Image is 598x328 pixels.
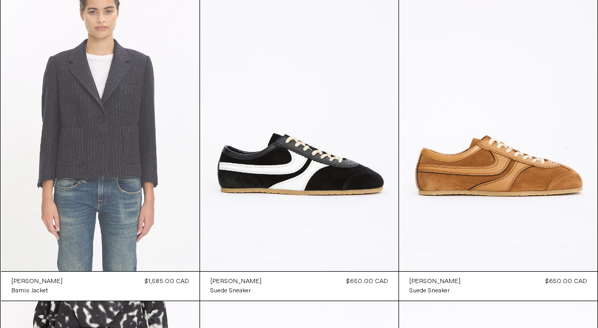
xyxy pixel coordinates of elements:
[11,286,63,295] a: Bamis Jacket
[545,277,587,286] div: $650.00 CAD
[210,277,262,286] a: [PERSON_NAME]
[11,277,63,286] a: [PERSON_NAME]
[409,286,461,295] a: Suede Sneaker
[210,286,262,295] a: Suede Sneaker
[210,287,251,295] div: Suede Sneaker
[145,277,189,286] div: $1,585.00 CAD
[409,277,461,286] a: [PERSON_NAME]
[409,287,450,295] div: Suede Sneaker
[11,287,48,295] div: Bamis Jacket
[346,277,388,286] div: $650.00 CAD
